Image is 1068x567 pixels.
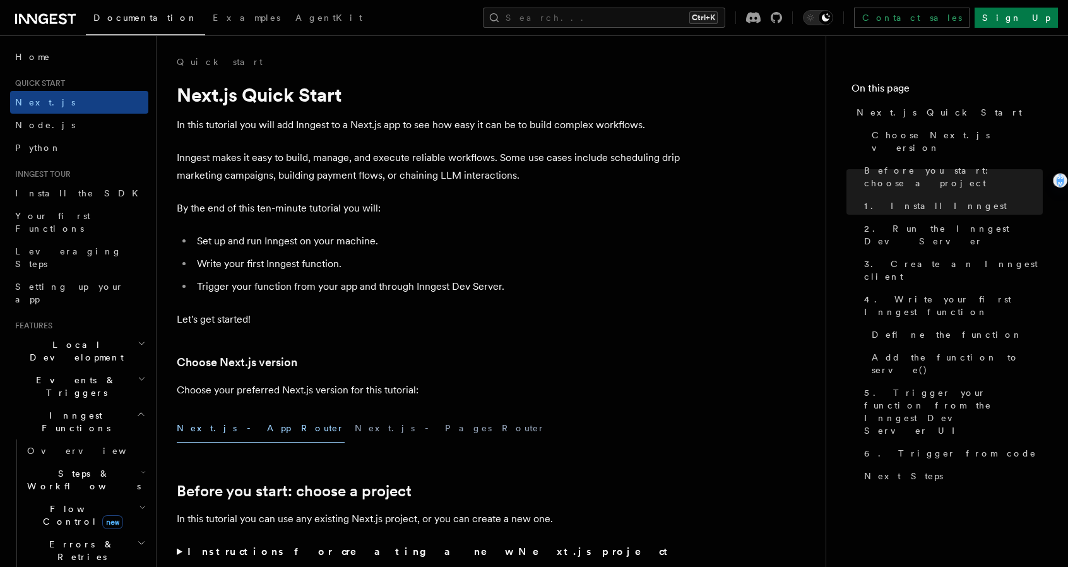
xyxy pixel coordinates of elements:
[15,211,90,234] span: Your first Functions
[177,354,297,371] a: Choose Next.js version
[15,188,146,198] span: Install the SDK
[859,381,1043,442] a: 5. Trigger your function from the Inngest Dev Server UI
[10,169,71,179] span: Inngest tour
[10,409,136,434] span: Inngest Functions
[851,101,1043,124] a: Next.js Quick Start
[857,106,1022,119] span: Next.js Quick Start
[177,56,263,68] a: Quick start
[295,13,362,23] span: AgentKit
[10,333,148,369] button: Local Development
[22,467,141,492] span: Steps & Workflows
[177,482,412,500] a: Before you start: choose a project
[10,205,148,240] a: Your first Functions
[177,543,682,561] summary: Instructions for creating a new Next.js project
[864,164,1043,189] span: Before you start: choose a project
[859,217,1043,253] a: 2. Run the Inngest Dev Server
[854,8,970,28] a: Contact sales
[288,4,370,34] a: AgentKit
[483,8,725,28] button: Search...Ctrl+K
[859,159,1043,194] a: Before you start: choose a project
[10,114,148,136] a: Node.js
[102,515,123,529] span: new
[864,386,1043,437] span: 5. Trigger your function from the Inngest Dev Server UI
[22,498,148,533] button: Flow Controlnew
[867,124,1043,159] a: Choose Next.js version
[10,91,148,114] a: Next.js
[872,129,1043,154] span: Choose Next.js version
[86,4,205,35] a: Documentation
[177,311,682,328] p: Let's get started!
[27,446,157,456] span: Overview
[864,222,1043,248] span: 2. Run the Inngest Dev Server
[10,374,138,399] span: Events & Triggers
[10,240,148,275] a: Leveraging Steps
[177,116,682,134] p: In this tutorial you will add Inngest to a Next.js app to see how easy it can be to build complex...
[859,288,1043,323] a: 4. Write your first Inngest function
[864,470,943,482] span: Next Steps
[867,323,1043,346] a: Define the function
[213,13,280,23] span: Examples
[864,258,1043,283] span: 3. Create an Inngest client
[10,404,148,439] button: Inngest Functions
[859,253,1043,288] a: 3. Create an Inngest client
[864,200,1007,212] span: 1. Install Inngest
[864,293,1043,318] span: 4. Write your first Inngest function
[93,13,198,23] span: Documentation
[851,81,1043,101] h4: On this page
[15,120,75,130] span: Node.js
[177,200,682,217] p: By the end of this ten-minute tutorial you will:
[22,462,148,498] button: Steps & Workflows
[22,538,137,563] span: Errors & Retries
[803,10,833,25] button: Toggle dark mode
[859,465,1043,487] a: Next Steps
[10,136,148,159] a: Python
[10,182,148,205] a: Install the SDK
[15,51,50,63] span: Home
[10,78,65,88] span: Quick start
[193,255,682,273] li: Write your first Inngest function.
[177,83,682,106] h1: Next.js Quick Start
[177,381,682,399] p: Choose your preferred Next.js version for this tutorial:
[15,246,122,269] span: Leveraging Steps
[10,321,52,331] span: Features
[193,232,682,250] li: Set up and run Inngest on your machine.
[22,439,148,462] a: Overview
[872,328,1023,341] span: Define the function
[10,369,148,404] button: Events & Triggers
[15,143,61,153] span: Python
[205,4,288,34] a: Examples
[689,11,718,24] kbd: Ctrl+K
[859,442,1043,465] a: 6. Trigger from code
[177,510,682,528] p: In this tutorial you can use any existing Next.js project, or you can create a new one.
[177,414,345,443] button: Next.js - App Router
[10,45,148,68] a: Home
[975,8,1058,28] a: Sign Up
[872,351,1043,376] span: Add the function to serve()
[10,275,148,311] a: Setting up your app
[15,282,124,304] span: Setting up your app
[10,338,138,364] span: Local Development
[15,97,75,107] span: Next.js
[859,194,1043,217] a: 1. Install Inngest
[193,278,682,295] li: Trigger your function from your app and through Inngest Dev Server.
[355,414,545,443] button: Next.js - Pages Router
[22,503,139,528] span: Flow Control
[867,346,1043,381] a: Add the function to serve()
[864,447,1036,460] span: 6. Trigger from code
[177,149,682,184] p: Inngest makes it easy to build, manage, and execute reliable workflows. Some use cases include sc...
[187,546,673,558] strong: Instructions for creating a new Next.js project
